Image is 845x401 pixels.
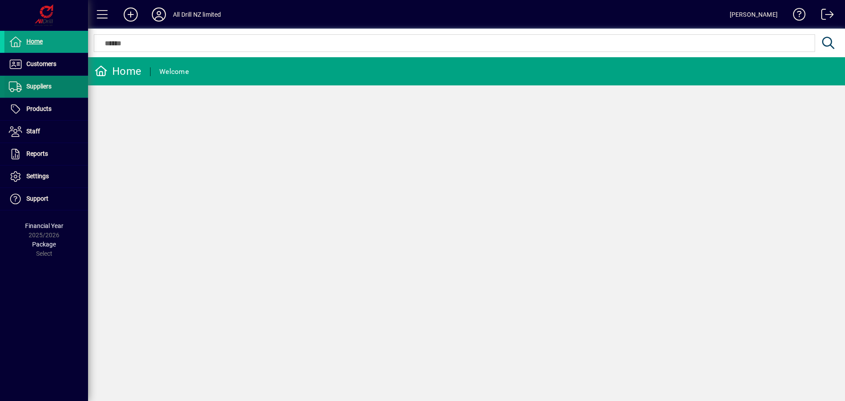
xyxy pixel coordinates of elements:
span: Settings [26,173,49,180]
a: Settings [4,166,88,188]
span: Customers [26,60,56,67]
a: Staff [4,121,88,143]
div: Welcome [159,65,189,79]
span: Suppliers [26,83,51,90]
a: Suppliers [4,76,88,98]
a: Support [4,188,88,210]
span: Financial Year [25,222,63,229]
div: All Drill NZ limited [173,7,221,22]
span: Home [26,38,43,45]
a: Products [4,98,88,120]
div: Home [95,64,141,78]
span: Package [32,241,56,248]
div: [PERSON_NAME] [730,7,778,22]
button: Add [117,7,145,22]
a: Reports [4,143,88,165]
a: Logout [815,2,834,30]
button: Profile [145,7,173,22]
span: Support [26,195,48,202]
a: Customers [4,53,88,75]
span: Products [26,105,51,112]
span: Reports [26,150,48,157]
a: Knowledge Base [786,2,806,30]
span: Staff [26,128,40,135]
